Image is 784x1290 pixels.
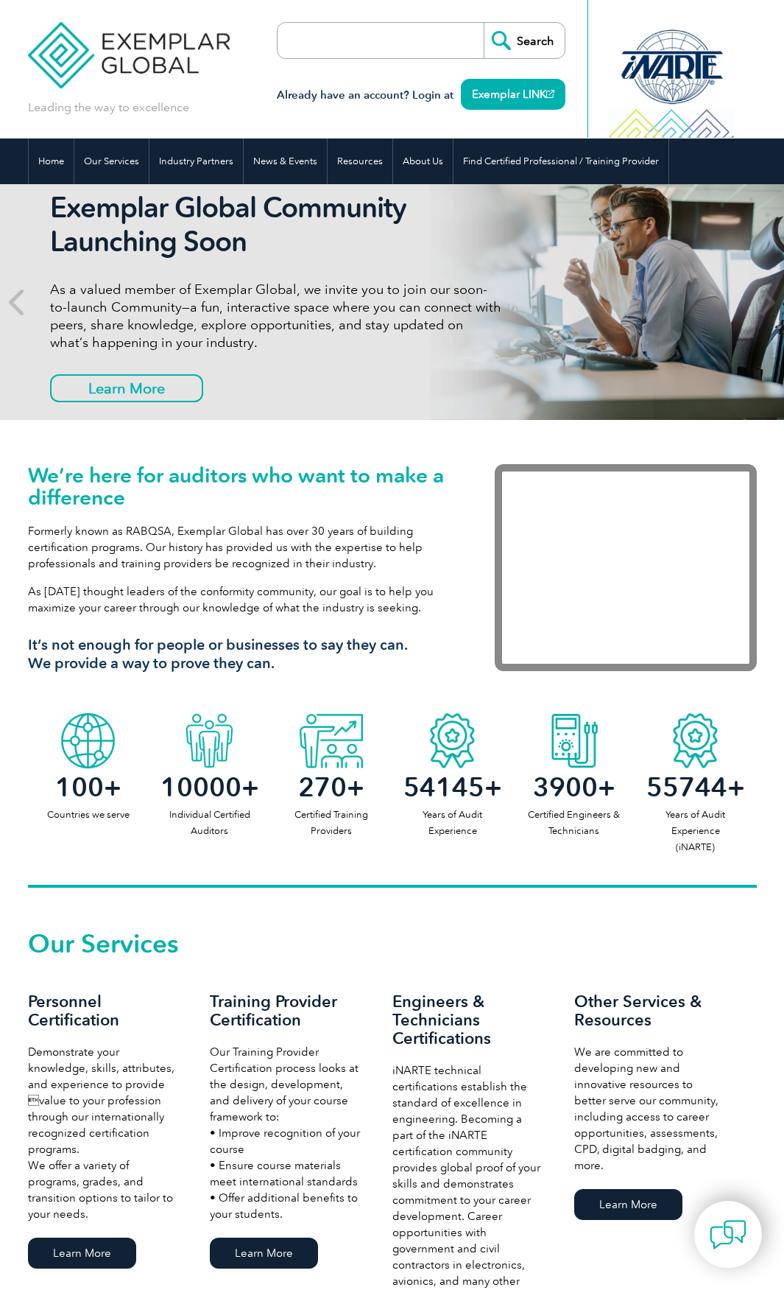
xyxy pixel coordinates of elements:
[28,99,189,116] p: Leading the way to excellence
[710,1216,746,1253] img: contact-chat.png
[28,636,451,673] h3: It’s not enough for people or businesses to say they can. We provide a way to prove they can.
[574,1044,727,1174] p: We are committed to developing new and innovative resources to better serve our community, includ...
[574,992,727,1029] h3: Other Services & Resources
[28,523,451,572] p: Formerly known as RABQSA, Exemplar Global has over 30 years of building certification programs. O...
[277,86,565,105] h3: Already have an account? Login at
[149,139,243,184] a: Industry Partners
[28,583,451,616] p: As [DATE] thought leaders of the conformity community, our goal is to help you maximize your care...
[513,807,635,839] p: Certified Engineers & Technicians
[484,23,565,58] input: Search
[149,776,270,799] h2: +
[210,1044,363,1222] p: Our Training Provider Certification process looks at the design, development, and delivery of you...
[210,992,363,1029] h3: Training Provider Certification
[149,807,270,839] p: Individual Certified Auditors
[28,1238,136,1269] a: Learn More
[635,776,756,799] h2: +
[28,1044,181,1222] p: Demonstrate your knowledge, skills, attributes, and experience to provide value to your professi...
[533,771,598,803] span: 3900
[244,139,327,184] a: News & Events
[50,374,203,402] a: Learn More
[28,807,149,823] p: Countries we serve
[28,932,757,956] h2: Our Services
[393,139,453,184] a: About Us
[28,464,451,508] h1: We’re here for auditors who want to make a difference
[210,1238,318,1269] a: Learn More
[392,807,513,839] p: Years of Audit Experience
[392,992,545,1048] h3: Engineers & Technicians Certifications
[55,771,104,803] span: 100
[513,776,635,799] h2: +
[50,191,502,259] h2: Exemplar Global Community Launching Soon
[29,139,74,184] a: Home
[74,139,149,184] a: Our Services
[270,776,392,799] h2: +
[403,771,484,803] span: 54145
[574,1189,682,1220] a: Learn More
[328,139,392,184] a: Resources
[270,807,392,839] p: Certified Training Providers
[50,281,502,351] p: As a valued member of Exemplar Global, we invite you to join our soon-to-launch Community—a fun, ...
[453,139,668,184] a: Find Certified Professional / Training Provider
[28,992,181,1029] h3: Personnel Certification
[546,90,554,98] img: open_square.png
[298,771,347,803] span: 270
[646,771,727,803] span: 55744
[160,771,241,803] span: 10000
[392,776,513,799] h2: +
[28,776,149,799] h2: +
[635,807,756,855] p: Years of Audit Experience (iNARTE)
[461,79,565,110] a: Exemplar LINK
[495,464,757,671] iframe: Exemplar Global: Working together to make a difference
